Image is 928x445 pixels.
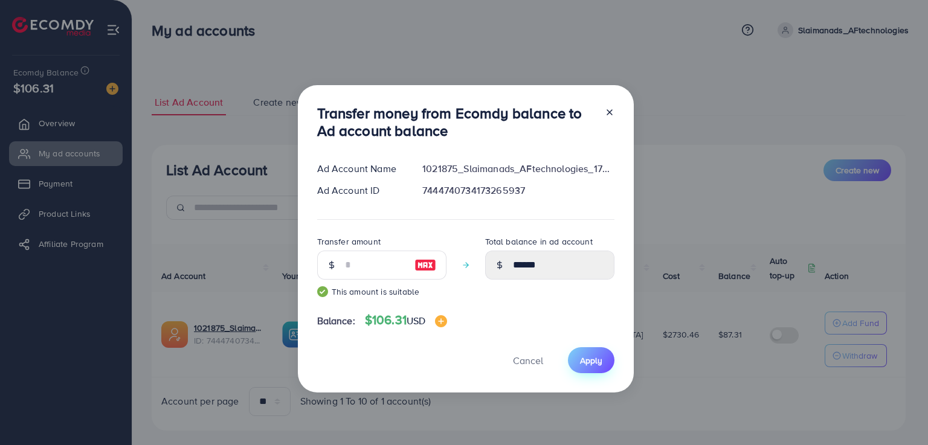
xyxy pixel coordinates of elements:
[435,315,447,327] img: image
[413,162,623,176] div: 1021875_Slaimanads_AFtechnologies_1733363779808
[513,354,543,367] span: Cancel
[365,313,448,328] h4: $106.31
[498,347,558,373] button: Cancel
[485,235,593,248] label: Total balance in ad account
[317,286,446,298] small: This amount is suitable
[414,258,436,272] img: image
[413,184,623,197] div: 7444740734173265937
[407,314,425,327] span: USD
[308,184,413,197] div: Ad Account ID
[877,391,919,436] iframe: Chat
[308,162,413,176] div: Ad Account Name
[317,104,595,139] h3: Transfer money from Ecomdy balance to Ad account balance
[317,235,381,248] label: Transfer amount
[317,314,355,328] span: Balance:
[580,354,602,367] span: Apply
[317,286,328,297] img: guide
[568,347,614,373] button: Apply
